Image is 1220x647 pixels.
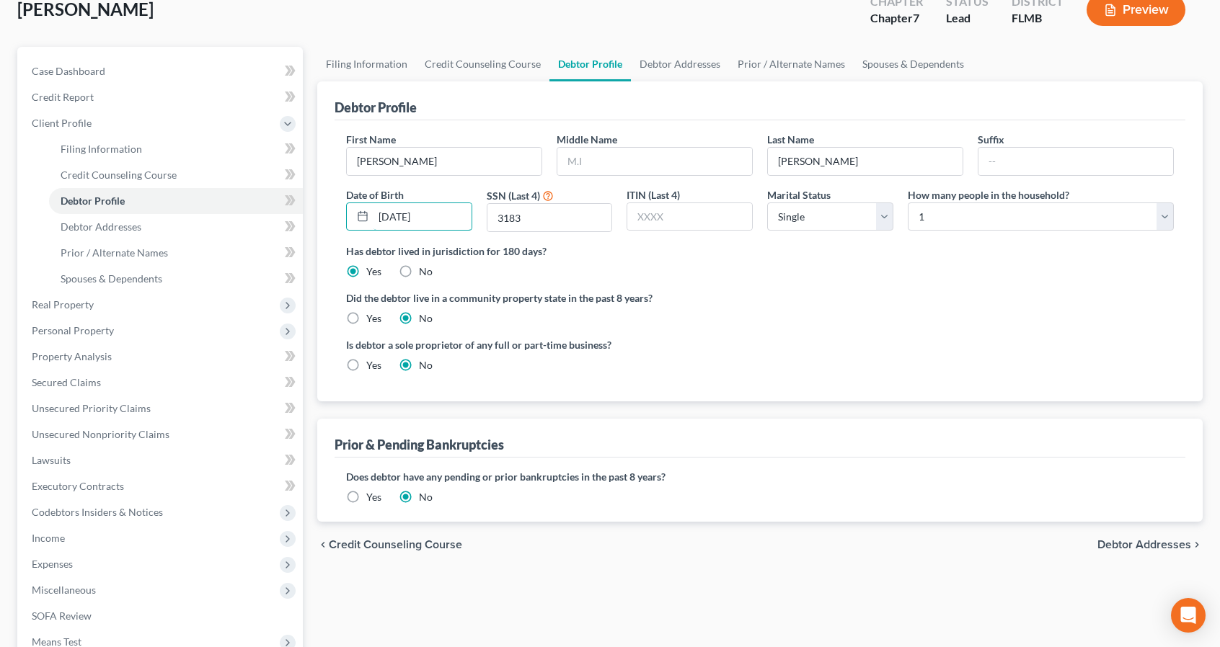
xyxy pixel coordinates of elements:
[346,187,404,202] label: Date of Birth
[32,532,65,544] span: Income
[419,264,433,279] label: No
[419,311,433,326] label: No
[908,187,1069,202] label: How many people in the household?
[419,490,433,504] label: No
[1171,598,1206,633] div: Open Intercom Messenger
[373,203,472,231] input: MM/DD/YYYY
[767,187,831,202] label: Marital Status
[487,204,612,231] input: XXXX
[20,603,303,629] a: SOFA Review
[627,203,752,231] input: XXXX
[631,47,729,81] a: Debtor Addresses
[913,11,919,24] span: 7
[49,214,303,240] a: Debtor Addresses
[61,220,141,233] span: Debtor Addresses
[20,473,303,499] a: Executory Contracts
[61,246,168,259] span: Prior / Alternate Names
[20,370,303,396] a: Secured Claims
[32,402,151,414] span: Unsecured Priority Claims
[317,539,329,550] i: chevron_left
[32,324,114,336] span: Personal Property
[49,162,303,188] a: Credit Counseling Course
[20,344,303,370] a: Property Analysis
[347,148,542,175] input: --
[49,188,303,214] a: Debtor Profile
[557,148,752,175] input: M.I
[416,47,549,81] a: Credit Counseling Course
[419,358,433,372] label: No
[49,266,303,292] a: Spouses & Dependents
[32,428,169,440] span: Unsecured Nonpriority Claims
[20,58,303,84] a: Case Dashboard
[20,447,303,473] a: Lawsuits
[346,290,1174,305] label: Did the debtor live in a community property state in the past 8 years?
[61,143,142,155] span: Filing Information
[346,244,1174,259] label: Has debtor lived in jurisdiction for 180 days?
[20,84,303,110] a: Credit Report
[32,610,92,622] span: SOFA Review
[978,132,1004,147] label: Suffix
[20,396,303,421] a: Unsecured Priority Claims
[729,47,854,81] a: Prior / Alternate Names
[346,337,753,352] label: Is debtor a sole proprietor of any full or part-time business?
[557,132,617,147] label: Middle Name
[1097,539,1191,550] span: Debtor Addresses
[487,188,540,203] label: SSN (Last 4)
[366,311,381,326] label: Yes
[854,47,973,81] a: Spouses & Dependents
[346,132,396,147] label: First Name
[366,490,381,504] label: Yes
[335,99,417,116] div: Debtor Profile
[627,187,680,202] label: ITIN (Last 4)
[978,148,1173,175] input: --
[1012,10,1064,27] div: FLMB
[32,454,71,466] span: Lawsuits
[32,117,92,129] span: Client Profile
[32,584,96,596] span: Miscellaneous
[49,240,303,266] a: Prior / Alternate Names
[32,65,105,77] span: Case Dashboard
[366,264,381,279] label: Yes
[32,506,163,518] span: Codebtors Insiders & Notices
[317,539,462,550] button: chevron_left Credit Counseling Course
[32,558,73,570] span: Expenses
[346,469,1174,484] label: Does debtor have any pending or prior bankruptcies in the past 8 years?
[549,47,631,81] a: Debtor Profile
[317,47,416,81] a: Filing Information
[1191,539,1203,550] i: chevron_right
[32,91,94,103] span: Credit Report
[335,436,504,453] div: Prior & Pending Bankruptcies
[329,539,462,550] span: Credit Counseling Course
[49,136,303,162] a: Filing Information
[61,195,125,207] span: Debtor Profile
[767,132,814,147] label: Last Name
[61,169,177,181] span: Credit Counseling Course
[32,480,124,492] span: Executory Contracts
[32,350,112,362] span: Property Analysis
[32,298,94,311] span: Real Property
[61,272,162,285] span: Spouses & Dependents
[946,10,989,27] div: Lead
[870,10,923,27] div: Chapter
[20,421,303,447] a: Unsecured Nonpriority Claims
[366,358,381,372] label: Yes
[768,148,963,175] input: --
[1097,539,1203,550] button: Debtor Addresses chevron_right
[32,376,101,388] span: Secured Claims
